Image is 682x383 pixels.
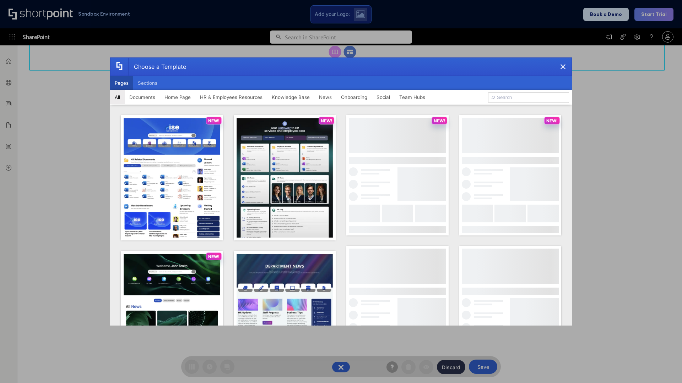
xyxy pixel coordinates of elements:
[267,90,314,104] button: Knowledge Base
[395,90,430,104] button: Team Hubs
[110,57,572,326] div: template selector
[546,118,558,123] p: NEW!
[195,90,267,104] button: HR & Employees Resources
[434,118,445,123] p: NEW!
[314,90,336,104] button: News
[160,90,195,104] button: Home Page
[488,92,569,103] input: Search
[110,90,125,104] button: All
[336,90,372,104] button: Onboarding
[110,76,133,90] button: Pages
[208,118,220,123] p: NEW!
[133,76,162,90] button: Sections
[646,349,682,383] iframe: Chat Widget
[125,90,160,104] button: Documents
[372,90,395,104] button: Social
[321,118,332,123] p: NEW!
[208,254,220,259] p: NEW!
[128,58,186,76] div: Choose a Template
